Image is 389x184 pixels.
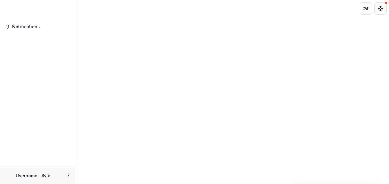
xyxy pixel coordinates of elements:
[12,24,71,30] span: Notifications
[2,22,73,32] button: Notifications
[374,2,387,15] button: Get Help
[16,172,37,179] p: Username
[40,173,52,178] p: Role
[360,2,372,15] button: Partners
[65,172,72,179] button: More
